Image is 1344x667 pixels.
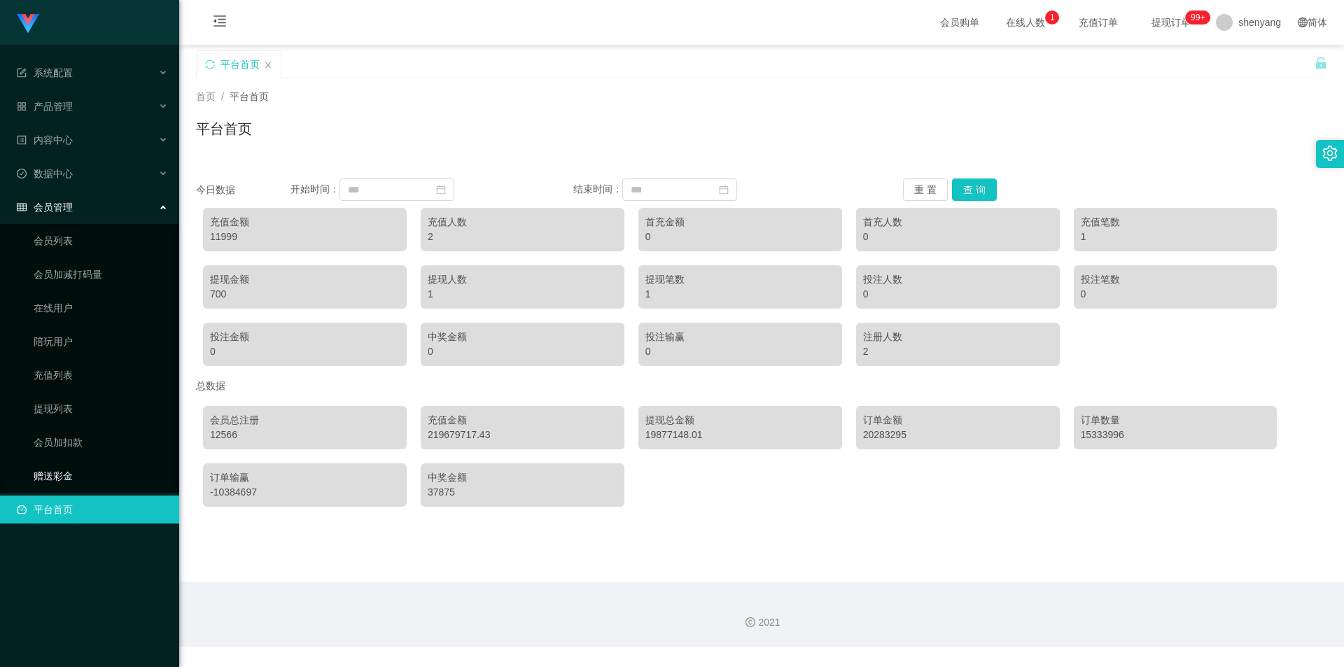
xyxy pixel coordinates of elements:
div: 注册人数 [863,330,1053,344]
div: 0 [863,230,1053,244]
div: 充值金额 [428,413,617,428]
span: / [221,91,224,102]
span: 开始时间： [290,183,339,195]
div: 中奖金额 [428,470,617,485]
a: 陪玩用户 [34,328,168,356]
div: 提现金额 [210,272,400,287]
div: 11999 [210,230,400,244]
i: 图标: appstore-o [17,101,27,111]
i: 图标: close [264,61,272,69]
div: 12566 [210,428,400,442]
span: 在线人数 [999,17,1052,27]
a: 会员加减打码量 [34,260,168,288]
div: -10384697 [210,485,400,500]
sup: 1 [1045,10,1059,24]
div: 19877148.01 [645,428,835,442]
i: 图标: calendar [719,185,729,195]
div: 15333996 [1081,428,1270,442]
div: 0 [863,287,1053,302]
i: 图标: global [1298,17,1308,27]
h1: 平台首页 [196,118,252,139]
div: 0 [428,344,617,359]
span: 结束时间： [573,183,622,195]
div: 1 [1081,230,1270,244]
span: 系统配置 [17,67,73,78]
div: 会员总注册 [210,413,400,428]
div: 总数据 [196,373,1327,399]
a: 充值列表 [34,361,168,389]
div: 充值人数 [428,215,617,230]
a: 会员加扣款 [34,428,168,456]
a: 提现列表 [34,395,168,423]
i: 图标: sync [205,59,215,69]
i: 图标: menu-fold [196,1,244,45]
p: 1 [1050,10,1055,24]
div: 提现总金额 [645,413,835,428]
div: 订单数量 [1081,413,1270,428]
div: 1 [428,287,617,302]
div: 提现人数 [428,272,617,287]
span: 首页 [196,91,216,102]
sup: 1200 [1185,10,1210,24]
div: 首充金额 [645,215,835,230]
span: 会员管理 [17,202,73,213]
div: 0 [210,344,400,359]
a: 会员列表 [34,227,168,255]
i: 图标: table [17,202,27,212]
div: 充值笔数 [1081,215,1270,230]
div: 订单输赢 [210,470,400,485]
i: 图标: calendar [436,185,446,195]
span: 内容中心 [17,134,73,146]
div: 2 [863,344,1053,359]
div: 中奖金额 [428,330,617,344]
div: 0 [645,344,835,359]
div: 2021 [190,615,1333,630]
a: 在线用户 [34,294,168,322]
img: logo.9652507e.png [17,14,39,34]
i: 图标: setting [1322,146,1338,161]
div: 投注人数 [863,272,1053,287]
div: 提现笔数 [645,272,835,287]
div: 0 [1081,287,1270,302]
button: 重 置 [903,178,948,201]
i: 图标: profile [17,135,27,145]
span: 产品管理 [17,101,73,112]
i: 图标: check-circle-o [17,169,27,178]
div: 充值金额 [210,215,400,230]
i: 图标: form [17,68,27,78]
i: 图标: copyright [745,617,755,627]
div: 219679717.43 [428,428,617,442]
div: 订单金额 [863,413,1053,428]
div: 平台首页 [220,51,260,78]
div: 2 [428,230,617,244]
div: 今日数据 [196,183,290,197]
div: 投注笔数 [1081,272,1270,287]
a: 赠送彩金 [34,462,168,490]
div: 首充人数 [863,215,1053,230]
div: 投注输赢 [645,330,835,344]
div: 1 [645,287,835,302]
div: 投注金额 [210,330,400,344]
span: 充值订单 [1072,17,1125,27]
span: 平台首页 [230,91,269,102]
div: 20283295 [863,428,1053,442]
div: 700 [210,287,400,302]
div: 0 [645,230,835,244]
span: 数据中心 [17,168,73,179]
span: 提现订单 [1144,17,1198,27]
div: 37875 [428,485,617,500]
button: 查 询 [952,178,997,201]
i: 图标: unlock [1315,57,1327,69]
a: 图标: dashboard平台首页 [17,496,168,524]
